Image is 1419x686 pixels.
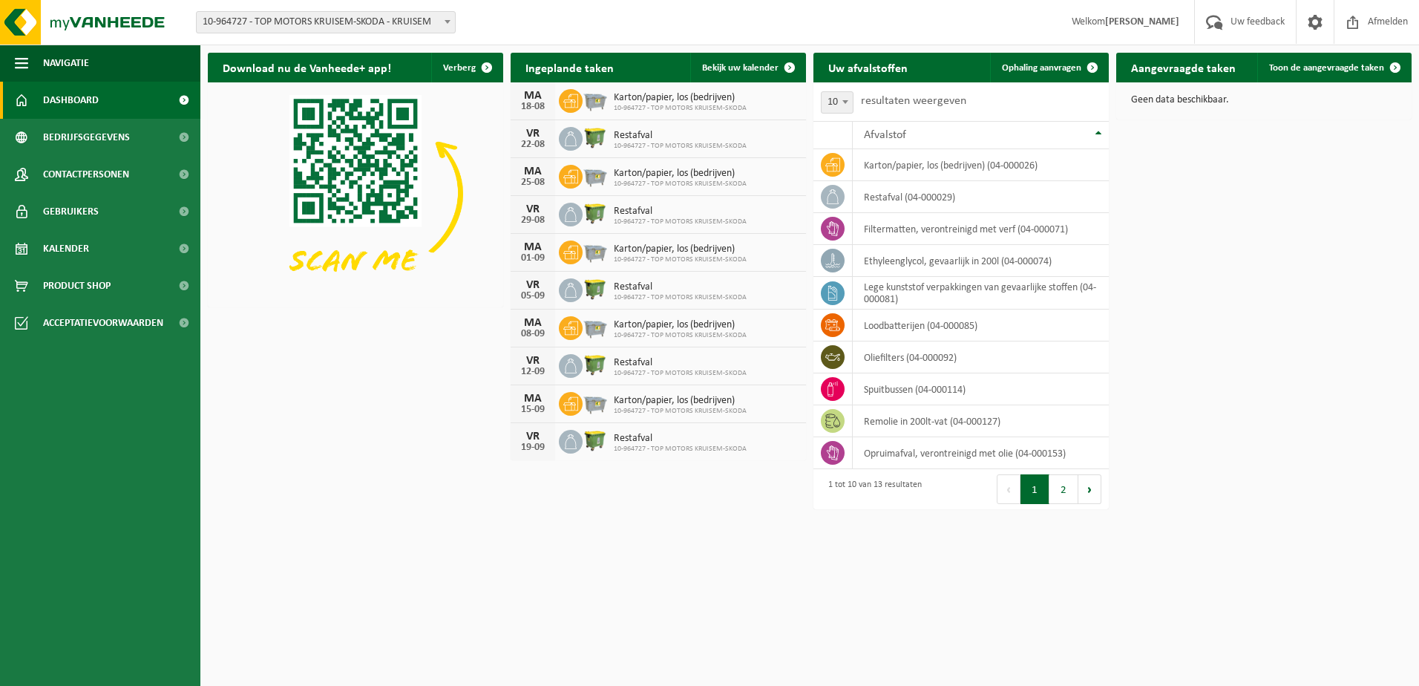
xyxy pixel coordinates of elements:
span: Restafval [614,357,747,369]
div: MA [518,241,548,253]
img: WB-1100-HPE-GN-50 [583,276,608,301]
button: Verberg [431,53,502,82]
button: Previous [997,474,1020,504]
div: 01-09 [518,253,548,264]
span: 10-964727 - TOP MOTORS KRUISEM-SKODA [614,142,747,151]
h2: Download nu de Vanheede+ app! [208,53,406,82]
div: VR [518,431,548,442]
span: Afvalstof [864,129,906,141]
span: Restafval [614,281,747,293]
button: 2 [1049,474,1078,504]
div: VR [518,203,548,215]
td: lege kunststof verpakkingen van gevaarlijke stoffen (04-000081) [853,277,1109,310]
p: Geen data beschikbaar. [1131,95,1397,105]
img: WB-2500-GAL-GY-01 [583,390,608,415]
span: Navigatie [43,45,89,82]
img: Download de VHEPlus App [208,82,503,304]
span: 10-964727 - TOP MOTORS KRUISEM-SKODA [614,218,747,226]
span: Product Shop [43,267,111,304]
span: 10-964727 - TOP MOTORS KRUISEM-SKODA [614,369,747,378]
span: Toon de aangevraagde taken [1269,63,1384,73]
span: 10-964727 - TOP MOTORS KRUISEM-SKODA - KRUISEM [196,11,456,33]
td: spuitbussen (04-000114) [853,373,1109,405]
span: 10-964727 - TOP MOTORS KRUISEM-SKODA [614,293,747,302]
span: Gebruikers [43,193,99,230]
img: WB-1100-HPE-GN-50 [583,352,608,377]
div: VR [518,355,548,367]
td: filtermatten, verontreinigd met verf (04-000071) [853,213,1109,245]
div: 25-08 [518,177,548,188]
button: 1 [1020,474,1049,504]
span: 10-964727 - TOP MOTORS KRUISEM-SKODA [614,407,747,416]
span: 10-964727 - TOP MOTORS KRUISEM-SKODA - KRUISEM [197,12,455,33]
a: Ophaling aanvragen [990,53,1107,82]
h2: Aangevraagde taken [1116,53,1251,82]
td: restafval (04-000029) [853,181,1109,213]
span: Karton/papier, los (bedrijven) [614,244,747,255]
span: 10-964727 - TOP MOTORS KRUISEM-SKODA [614,255,747,264]
span: Verberg [443,63,476,73]
div: 22-08 [518,140,548,150]
span: 10-964727 - TOP MOTORS KRUISEM-SKODA [614,180,747,189]
img: WB-2500-GAL-GY-01 [583,314,608,339]
div: 15-09 [518,405,548,415]
span: Restafval [614,433,747,445]
img: WB-1100-HPE-GN-50 [583,200,608,226]
img: WB-2500-GAL-GY-01 [583,238,608,264]
div: 29-08 [518,215,548,226]
span: Acceptatievoorwaarden [43,304,163,342]
div: 05-09 [518,291,548,301]
span: 10 [821,91,853,114]
td: loodbatterijen (04-000085) [853,310,1109,342]
img: WB-2500-GAL-GY-01 [583,87,608,112]
span: Restafval [614,206,747,218]
div: 19-09 [518,442,548,453]
td: oliefilters (04-000092) [853,342,1109,373]
span: Karton/papier, los (bedrijven) [614,168,747,180]
td: opruimafval, verontreinigd met olie (04-000153) [853,437,1109,469]
img: WB-2500-GAL-GY-01 [583,163,608,188]
span: 10-964727 - TOP MOTORS KRUISEM-SKODA [614,104,747,113]
span: 10-964727 - TOP MOTORS KRUISEM-SKODA [614,445,747,454]
span: Ophaling aanvragen [1002,63,1081,73]
h2: Uw afvalstoffen [813,53,922,82]
td: karton/papier, los (bedrijven) (04-000026) [853,149,1109,181]
span: Karton/papier, los (bedrijven) [614,92,747,104]
div: MA [518,166,548,177]
div: VR [518,279,548,291]
div: 08-09 [518,329,548,339]
span: Bekijk uw kalender [702,63,779,73]
span: 10-964727 - TOP MOTORS KRUISEM-SKODA [614,331,747,340]
span: Karton/papier, los (bedrijven) [614,319,747,331]
div: 18-08 [518,102,548,112]
span: Kalender [43,230,89,267]
div: 12-09 [518,367,548,377]
label: resultaten weergeven [861,95,966,107]
td: ethyleenglycol, gevaarlijk in 200l (04-000074) [853,245,1109,277]
h2: Ingeplande taken [511,53,629,82]
span: Karton/papier, los (bedrijven) [614,395,747,407]
div: VR [518,128,548,140]
img: WB-1100-HPE-GN-50 [583,428,608,453]
span: 10 [822,92,853,113]
span: Restafval [614,130,747,142]
div: MA [518,90,548,102]
a: Toon de aangevraagde taken [1257,53,1410,82]
span: Bedrijfsgegevens [43,119,130,156]
div: 1 tot 10 van 13 resultaten [821,473,922,506]
button: Next [1078,474,1101,504]
span: Contactpersonen [43,156,129,193]
div: MA [518,317,548,329]
td: remolie in 200lt-vat (04-000127) [853,405,1109,437]
span: Dashboard [43,82,99,119]
strong: [PERSON_NAME] [1105,16,1179,27]
a: Bekijk uw kalender [690,53,804,82]
div: MA [518,393,548,405]
img: WB-1100-HPE-GN-50 [583,125,608,150]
